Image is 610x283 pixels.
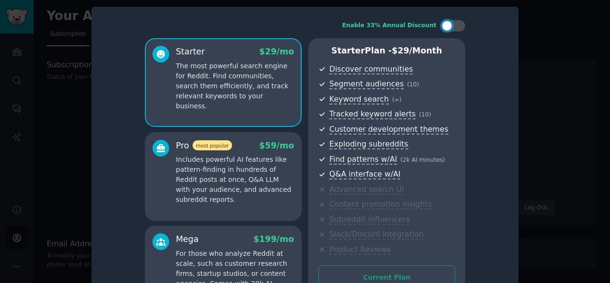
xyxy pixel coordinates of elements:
span: Keyword search [329,94,389,105]
span: ( ∞ ) [392,96,402,103]
span: $ 59 /mo [259,141,294,150]
div: Mega [176,233,199,245]
span: Product Reviews [329,245,391,255]
p: The most powerful search engine for Reddit. Find communities, search them efficiently, and track ... [176,61,294,111]
span: Slack/Discord integration [329,230,424,240]
span: Find patterns w/AI [329,155,397,165]
p: Starter Plan - [318,45,455,57]
div: Pro [176,140,232,152]
span: ( 10 ) [407,81,419,88]
span: $ 29 /month [392,46,442,55]
span: Segment audiences [329,79,404,89]
span: Customer development themes [329,125,448,135]
p: Includes powerful AI features like pattern-finding in hundreds of Reddit posts at once, Q&A LLM w... [176,155,294,205]
span: Tracked keyword alerts [329,109,416,119]
span: Content promotion insights [329,199,432,210]
span: Advanced search UI [329,185,404,195]
span: Discover communities [329,64,413,74]
span: Q&A interface w/AI [329,169,400,179]
span: most popular [193,140,233,150]
span: $ 199 /mo [254,234,294,244]
div: Starter [176,46,205,58]
div: Enable 33% Annual Discount [342,21,437,30]
span: $ 29 /mo [259,47,294,56]
span: ( 10 ) [419,111,431,118]
span: Exploding subreddits [329,139,408,149]
span: ( 2k AI minutes ) [400,157,445,163]
span: Subreddit influencers [329,215,409,225]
